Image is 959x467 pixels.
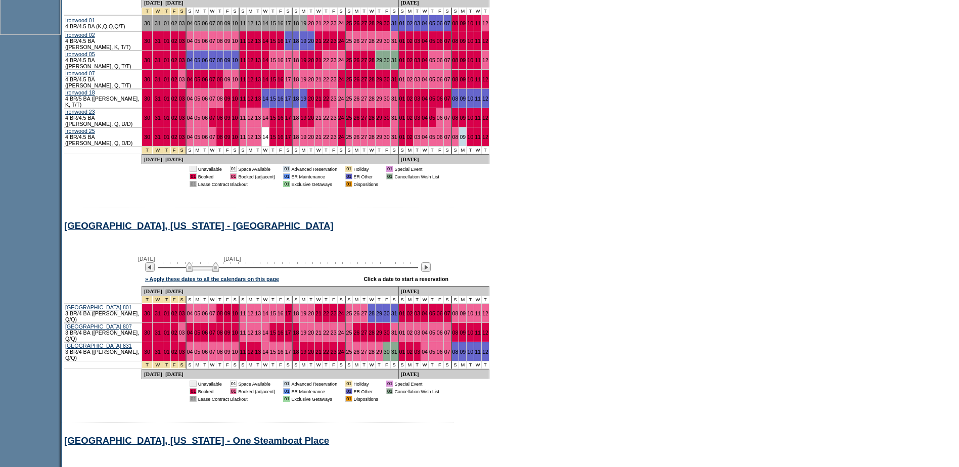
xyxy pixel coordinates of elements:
[278,76,284,82] a: 16
[224,20,231,26] a: 09
[315,115,322,121] a: 21
[255,38,261,44] a: 13
[338,96,344,102] a: 24
[194,96,200,102] a: 05
[247,20,253,26] a: 12
[202,76,208,82] a: 06
[406,96,413,102] a: 02
[187,76,193,82] a: 04
[323,115,329,121] a: 22
[338,76,344,82] a: 24
[187,38,193,44] a: 04
[232,38,238,44] a: 10
[179,115,185,121] a: 03
[171,20,177,26] a: 02
[331,57,337,63] a: 23
[187,57,193,63] a: 04
[293,76,299,82] a: 18
[315,134,322,140] a: 21
[285,134,291,140] a: 17
[164,76,170,82] a: 01
[300,96,306,102] a: 19
[308,38,314,44] a: 20
[437,115,443,121] a: 06
[361,96,367,102] a: 27
[452,115,459,121] a: 08
[144,134,150,140] a: 30
[232,57,238,63] a: 10
[144,96,150,102] a: 30
[414,115,420,121] a: 03
[406,76,413,82] a: 02
[467,20,473,26] a: 10
[475,38,481,44] a: 11
[187,115,193,121] a: 04
[209,115,215,121] a: 07
[482,96,488,102] a: 12
[315,57,322,63] a: 21
[194,134,200,140] a: 05
[315,96,322,102] a: 21
[399,38,405,44] a: 01
[171,134,177,140] a: 02
[399,115,405,121] a: 01
[164,134,170,140] a: 01
[406,38,413,44] a: 02
[475,115,481,121] a: 11
[422,38,428,44] a: 04
[315,38,322,44] a: 21
[482,76,488,82] a: 12
[65,51,95,57] a: Ironwood 05
[444,115,450,121] a: 07
[429,20,435,26] a: 05
[300,134,306,140] a: 19
[224,134,231,140] a: 09
[247,134,253,140] a: 12
[391,20,397,26] a: 31
[179,76,185,82] a: 03
[437,38,443,44] a: 06
[171,38,177,44] a: 02
[293,20,299,26] a: 18
[217,38,223,44] a: 08
[414,38,420,44] a: 03
[232,134,238,140] a: 10
[155,96,161,102] a: 31
[65,128,95,134] a: Ironwood 25
[187,20,193,26] a: 04
[209,76,215,82] a: 07
[155,38,161,44] a: 31
[361,76,367,82] a: 27
[65,70,95,76] a: Ironwood 07
[482,20,488,26] a: 12
[247,57,253,63] a: 12
[278,115,284,121] a: 16
[308,57,314,63] a: 20
[255,134,261,140] a: 13
[482,38,488,44] a: 12
[399,76,405,82] a: 01
[414,96,420,102] a: 03
[171,96,177,102] a: 02
[437,96,443,102] a: 06
[429,96,435,102] a: 05
[285,38,291,44] a: 17
[155,115,161,121] a: 31
[278,20,284,26] a: 16
[144,20,150,26] a: 30
[361,38,367,44] a: 27
[240,134,246,140] a: 11
[346,57,352,63] a: 25
[331,76,337,82] a: 23
[338,57,344,63] a: 24
[338,115,344,121] a: 24
[232,76,238,82] a: 10
[444,38,450,44] a: 07
[422,115,428,121] a: 04
[437,76,443,82] a: 06
[179,134,185,140] a: 03
[422,96,428,102] a: 04
[376,57,382,63] a: 29
[202,96,208,102] a: 06
[308,96,314,102] a: 20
